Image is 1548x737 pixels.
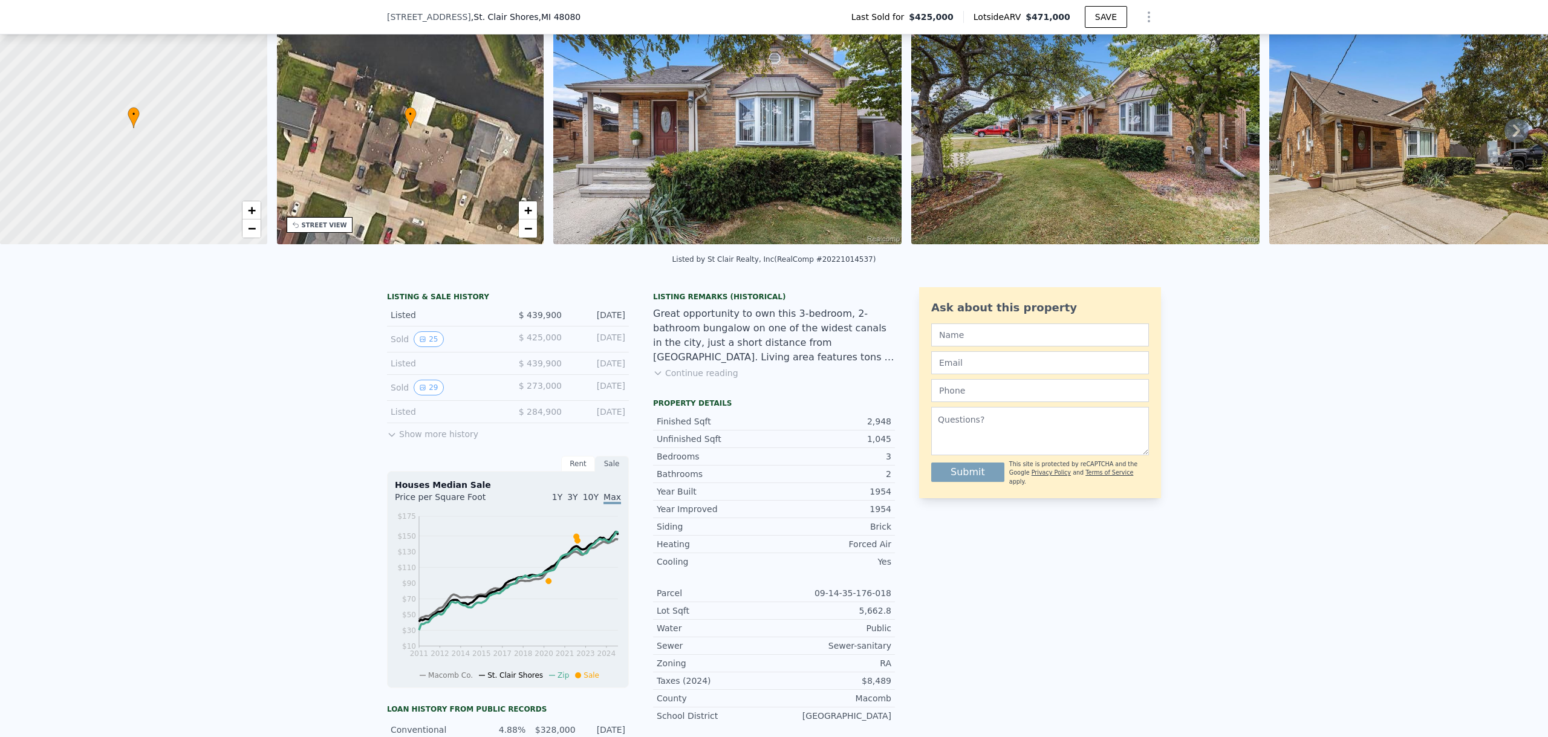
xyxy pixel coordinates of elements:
a: Terms of Service [1085,469,1133,476]
span: $ 273,000 [519,381,562,391]
div: 09-14-35-176-018 [774,587,891,599]
img: Sale: 139621228 Parcel: 55368329 [553,12,902,244]
div: 4.88% [483,724,525,736]
a: Zoom out [519,219,537,238]
button: Show Options [1137,5,1161,29]
span: 1Y [552,492,562,502]
div: Bedrooms [657,450,774,463]
div: County [657,692,774,704]
div: 3 [774,450,891,463]
span: + [247,203,255,218]
div: Parcel [657,587,774,599]
span: + [524,203,532,218]
div: Year Built [657,485,774,498]
span: $ 439,900 [519,310,562,320]
div: Finished Sqft [657,415,774,427]
span: $ 439,900 [519,359,562,368]
span: $ 425,000 [519,333,562,342]
div: Rent [561,456,595,472]
div: Year Improved [657,503,774,515]
div: $328,000 [533,724,575,736]
div: LISTING & SALE HISTORY [387,292,629,304]
span: , St. Clair Shores [471,11,580,23]
div: RA [774,657,891,669]
button: Submit [931,463,1004,482]
div: Listed [391,357,498,369]
div: [GEOGRAPHIC_DATA] [774,710,891,722]
tspan: $150 [397,532,416,541]
div: • [128,107,140,128]
div: Lot Sqft [657,605,774,617]
div: Sold [391,331,498,347]
span: [STREET_ADDRESS] [387,11,471,23]
div: School District [657,710,774,722]
div: Loan history from public records [387,704,629,714]
div: Brick [774,521,891,533]
div: Cooling [657,556,774,568]
tspan: 2021 [556,649,574,658]
button: View historical data [414,380,443,395]
tspan: 2023 [576,649,595,658]
div: [DATE] [583,724,625,736]
div: $8,489 [774,675,891,687]
span: St. Clair Shores [487,671,543,680]
tspan: $110 [397,563,416,572]
div: [DATE] [571,309,625,321]
div: [DATE] [571,406,625,418]
tspan: $175 [397,512,416,521]
span: $425,000 [909,11,954,23]
div: Great opportunity to own this 3-bedroom, 2-bathroom bungalow on one of the widest canals in the c... [653,307,895,365]
span: $471,000 [1026,12,1070,22]
div: Ask about this property [931,299,1149,316]
div: 1954 [774,503,891,515]
div: Water [657,622,774,634]
span: 10Y [583,492,599,502]
span: − [524,221,532,236]
div: Macomb [774,692,891,704]
tspan: 2020 [535,649,553,658]
span: 3Y [567,492,577,502]
div: Yes [774,556,891,568]
div: 2 [774,468,891,480]
div: Bathrooms [657,468,774,480]
div: Heating [657,538,774,550]
div: Sold [391,380,498,395]
div: Sewer [657,640,774,652]
tspan: $90 [402,579,416,588]
span: Sale [584,671,599,680]
button: SAVE [1085,6,1127,28]
div: Unfinished Sqft [657,433,774,445]
tspan: 2018 [514,649,533,658]
div: Property details [653,398,895,408]
tspan: 2017 [493,649,512,658]
tspan: $30 [402,626,416,635]
a: Zoom out [242,219,261,238]
div: [DATE] [571,380,625,395]
div: Listing Remarks (Historical) [653,292,895,302]
div: Price per Square Foot [395,491,508,510]
button: Continue reading [653,367,738,379]
div: 1954 [774,485,891,498]
div: Listed [391,406,498,418]
tspan: $10 [402,642,416,651]
div: This site is protected by reCAPTCHA and the Google and apply. [1009,460,1149,486]
span: Lotside ARV [974,11,1026,23]
span: • [128,109,140,120]
input: Phone [931,379,1149,402]
div: STREET VIEW [302,221,347,230]
div: Zoning [657,657,774,669]
a: Privacy Policy [1032,469,1071,476]
div: Forced Air [774,538,891,550]
div: Houses Median Sale [395,479,621,491]
button: View historical data [414,331,443,347]
span: − [247,221,255,236]
div: Sewer-sanitary [774,640,891,652]
div: 2,948 [774,415,891,427]
tspan: 2024 [597,649,616,658]
tspan: 2014 [452,649,470,658]
div: • [405,107,417,128]
tspan: 2015 [472,649,491,658]
span: Last Sold for [851,11,909,23]
div: Sale [595,456,629,472]
div: Conventional [391,724,476,736]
